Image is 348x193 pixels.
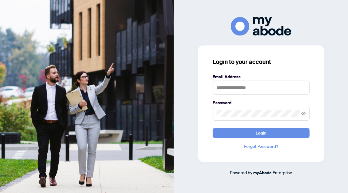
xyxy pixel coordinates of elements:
a: Forgot Password? [213,143,310,150]
span: Powered by [230,170,252,175]
label: Email Address [213,73,310,80]
span: Enterprise [273,170,292,175]
a: myAbode [253,169,272,176]
button: Login [213,128,310,138]
img: ma-logo [231,17,291,35]
h3: Login to your account [213,58,310,66]
label: Password [213,99,310,106]
span: Login [256,128,267,138]
span: eye-invisible [301,111,306,116]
